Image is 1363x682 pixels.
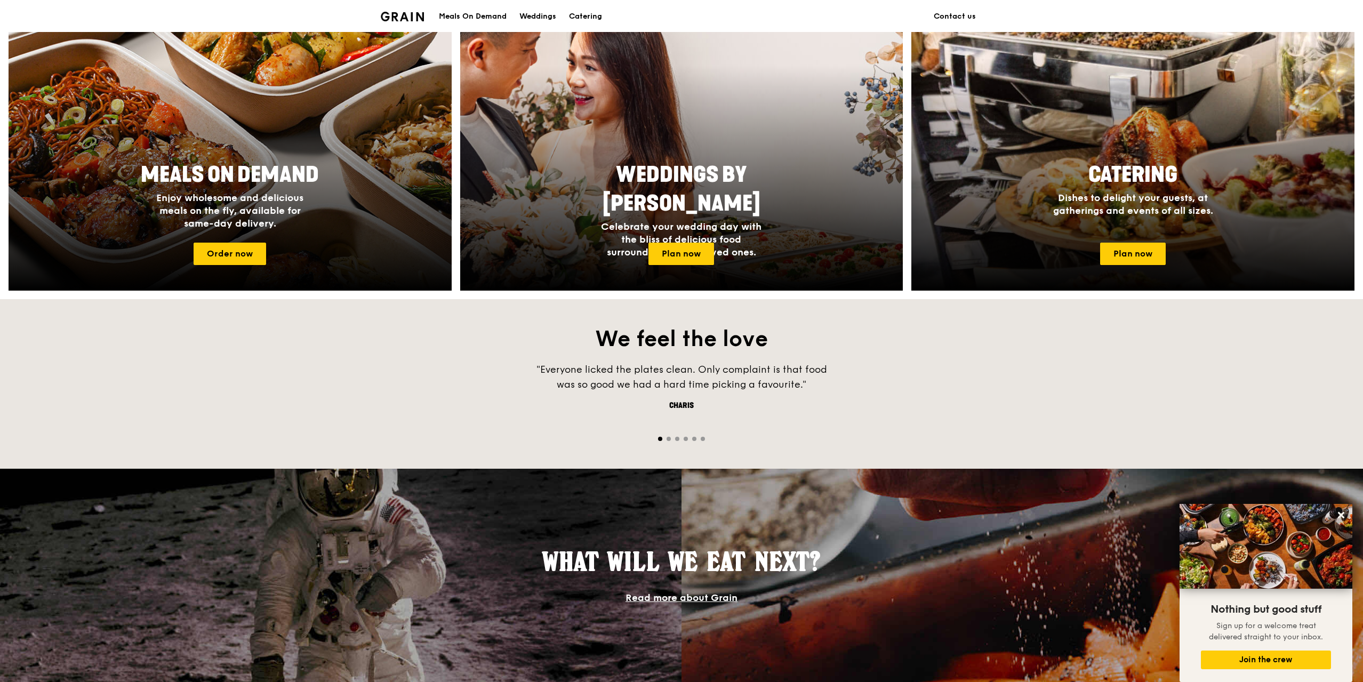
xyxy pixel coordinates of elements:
span: Meals On Demand [141,162,319,188]
div: Charis [522,400,841,411]
a: Read more about Grain [626,592,737,604]
div: Weddings [519,1,556,33]
span: Go to slide 5 [692,437,696,441]
a: Contact us [927,1,982,33]
span: Go to slide 4 [684,437,688,441]
span: Catering [1088,162,1177,188]
img: Grain [381,12,424,21]
span: Weddings by [PERSON_NAME] [603,162,760,216]
a: Weddings by [PERSON_NAME]Celebrate your wedding day with the bliss of delicious food surrounded b... [460,9,903,291]
a: Catering [563,1,608,33]
span: Go to slide 6 [701,437,705,441]
span: Dishes to delight your guests, at gatherings and events of all sizes. [1053,192,1213,216]
a: Order now [194,243,266,265]
span: Nothing but good stuff [1210,603,1321,616]
button: Join the crew [1201,651,1331,669]
a: Plan now [648,243,714,265]
div: Catering [569,1,602,33]
div: "Everyone licked the plates clean. Only complaint is that food was so good we had a hard time pic... [522,362,841,392]
div: Meals On Demand [439,1,507,33]
span: Go to slide 2 [667,437,671,441]
span: Enjoy wholesome and delicious meals on the fly, available for same-day delivery. [156,192,303,229]
span: Sign up for a welcome treat delivered straight to your inbox. [1209,621,1323,641]
span: What will we eat next? [542,546,821,577]
span: Celebrate your wedding day with the bliss of delicious food surrounded by your loved ones. [601,221,761,258]
button: Close [1333,507,1350,524]
a: CateringDishes to delight your guests, at gatherings and events of all sizes.Plan now [911,9,1354,291]
img: DSC07876-Edit02-Large.jpeg [1180,504,1352,589]
span: Go to slide 3 [675,437,679,441]
span: Go to slide 1 [658,437,662,441]
a: Meals On DemandEnjoy wholesome and delicious meals on the fly, available for same-day delivery.Or... [9,9,452,291]
a: Weddings [513,1,563,33]
a: Plan now [1100,243,1166,265]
